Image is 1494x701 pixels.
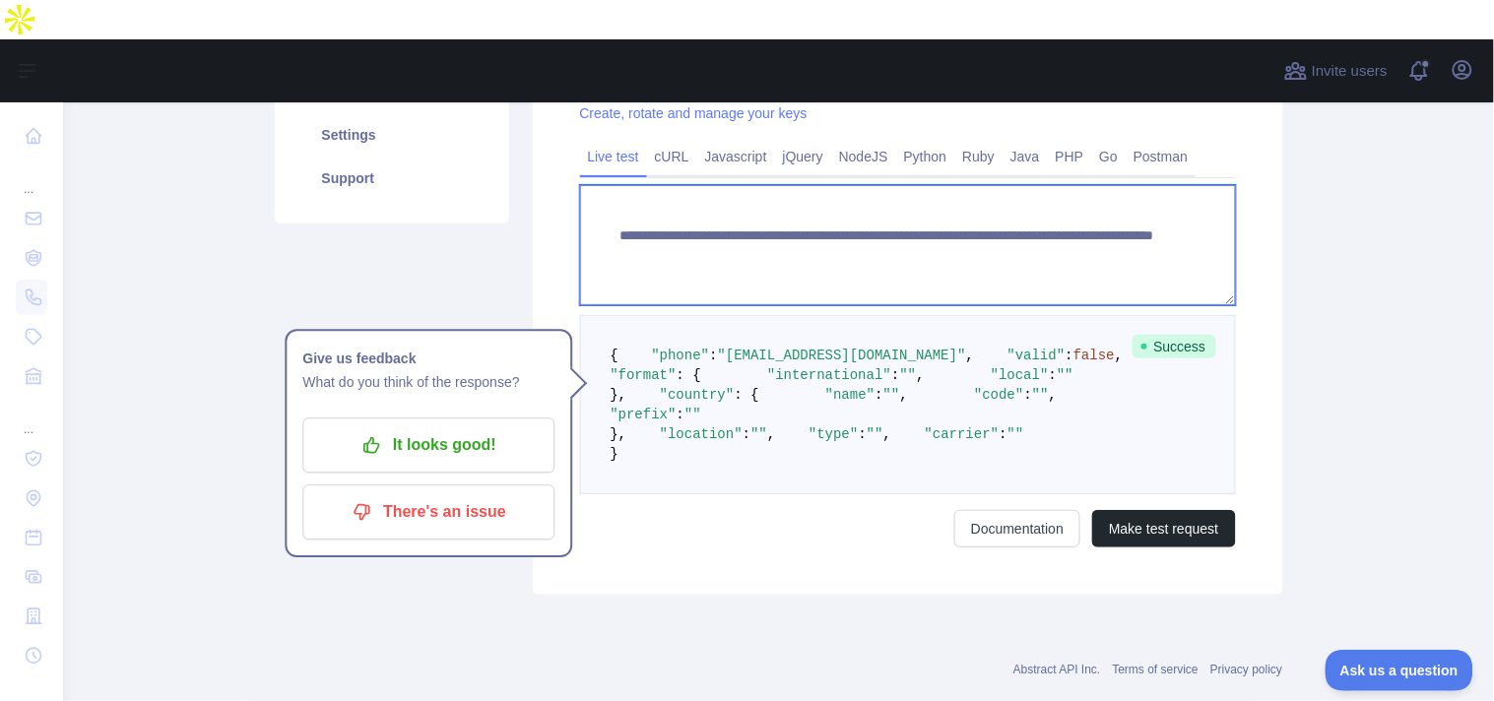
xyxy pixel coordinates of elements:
a: Python [896,141,955,172]
a: Live test [580,141,647,172]
a: Create, rotate and manage your keys [580,105,808,121]
a: NodeJS [831,141,896,172]
h1: Give us feedback [302,348,554,371]
span: { [611,348,618,363]
span: "" [1032,387,1049,403]
a: cURL [647,141,697,172]
a: Support [298,157,486,200]
span: , [1049,387,1057,403]
a: PHP [1048,141,1092,172]
span: "prefix" [611,407,677,422]
span: : [677,407,684,422]
span: "code" [974,387,1023,403]
a: Postman [1126,141,1196,172]
div: ... [16,398,47,437]
span: , [767,426,775,442]
iframe: Toggle Customer Support [1326,650,1474,691]
span: , [1115,348,1123,363]
span: "carrier" [925,426,1000,442]
span: "phone" [652,348,710,363]
span: , [966,348,974,363]
span: "international" [767,367,891,383]
span: }, [611,426,627,442]
span: "valid" [1007,348,1066,363]
span: : [1066,348,1073,363]
a: Go [1091,141,1126,172]
span: "" [1057,367,1073,383]
a: Settings [298,113,486,157]
span: : [743,426,750,442]
span: , [883,426,891,442]
a: Abstract API Inc. [1013,663,1101,676]
span: : [891,367,899,383]
span: "" [900,367,917,383]
p: There's an issue [317,496,540,530]
a: jQuery [775,141,831,172]
span: : [999,426,1007,442]
a: Ruby [954,141,1003,172]
span: "country" [660,387,735,403]
span: Invite users [1312,60,1388,83]
span: "local" [991,367,1049,383]
div: ... [16,158,47,197]
span: : { [735,387,759,403]
button: Make test request [1092,510,1235,547]
span: "" [684,407,701,422]
a: Javascript [697,141,775,172]
span: "" [867,426,883,442]
span: : [859,426,867,442]
a: Privacy policy [1210,663,1282,676]
span: "" [883,387,900,403]
span: : [875,387,882,403]
span: "format" [611,367,677,383]
span: : [1024,387,1032,403]
span: false [1073,348,1115,363]
span: Success [1133,335,1216,358]
span: , [900,387,908,403]
span: "" [750,426,767,442]
a: Java [1003,141,1048,172]
span: "name" [825,387,875,403]
span: "" [1007,426,1024,442]
a: Terms of service [1113,663,1199,676]
button: Invite users [1280,55,1392,87]
p: It looks good! [317,429,540,463]
a: Documentation [954,510,1080,547]
span: }, [611,387,627,403]
span: } [611,446,618,462]
button: There's an issue [302,485,554,541]
span: "type" [809,426,858,442]
span: , [916,367,924,383]
span: : [1049,367,1057,383]
span: "[EMAIL_ADDRESS][DOMAIN_NAME]" [718,348,966,363]
span: : [709,348,717,363]
span: : { [677,367,701,383]
span: "location" [660,426,743,442]
p: What do you think of the response? [302,371,554,395]
button: It looks good! [302,418,554,474]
